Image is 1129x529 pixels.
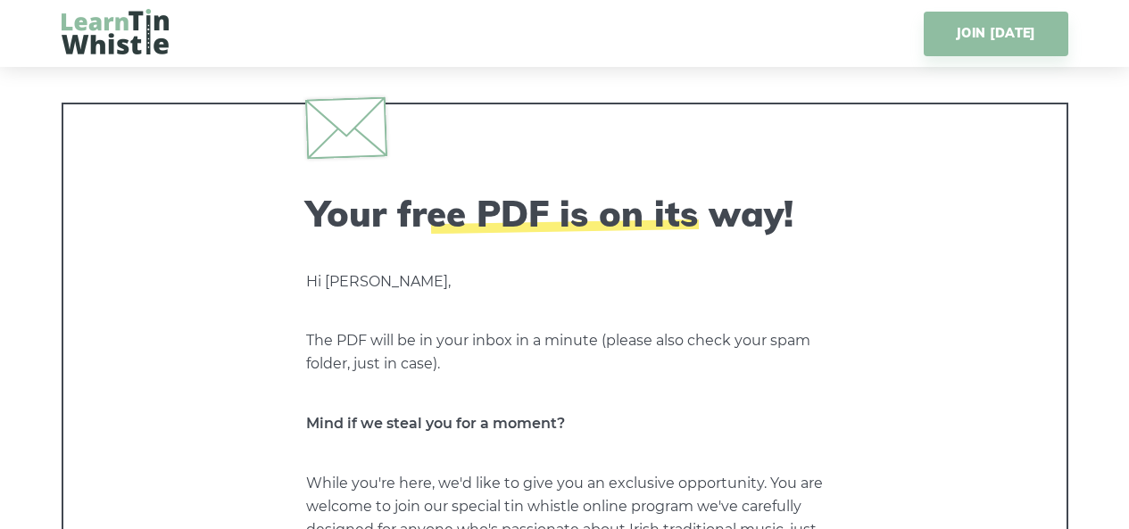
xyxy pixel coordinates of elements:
p: The PDF will be in your inbox in a minute (please also check your spam folder, just in case). [306,329,824,376]
p: Hi [PERSON_NAME], [306,270,824,293]
img: LearnTinWhistle.com [62,9,169,54]
strong: Mind if we steal you for a moment? [306,415,565,432]
img: envelope.svg [304,96,386,159]
h2: Your free PDF is on its way! [306,192,824,235]
a: JOIN [DATE] [924,12,1067,56]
